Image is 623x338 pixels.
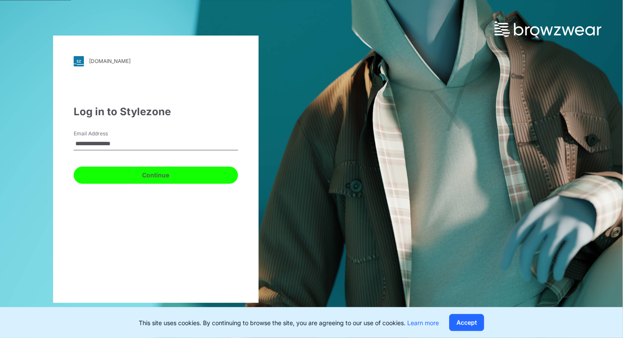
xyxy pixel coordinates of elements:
div: [DOMAIN_NAME] [89,58,131,64]
label: Email Address [74,130,134,138]
p: This site uses cookies. By continuing to browse the site, you are agreeing to our use of cookies. [139,318,439,327]
a: [DOMAIN_NAME] [74,56,238,66]
a: Learn more [407,319,439,326]
img: svg+xml;base64,PHN2ZyB3aWR0aD0iMjgiIGhlaWdodD0iMjgiIHZpZXdCb3g9IjAgMCAyOCAyOCIgZmlsbD0ibm9uZSIgeG... [74,56,84,66]
button: Accept [449,314,484,331]
button: Continue [74,167,238,184]
div: Log in to Stylezone [74,104,238,120]
img: browzwear-logo.73288ffb.svg [495,21,602,37]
